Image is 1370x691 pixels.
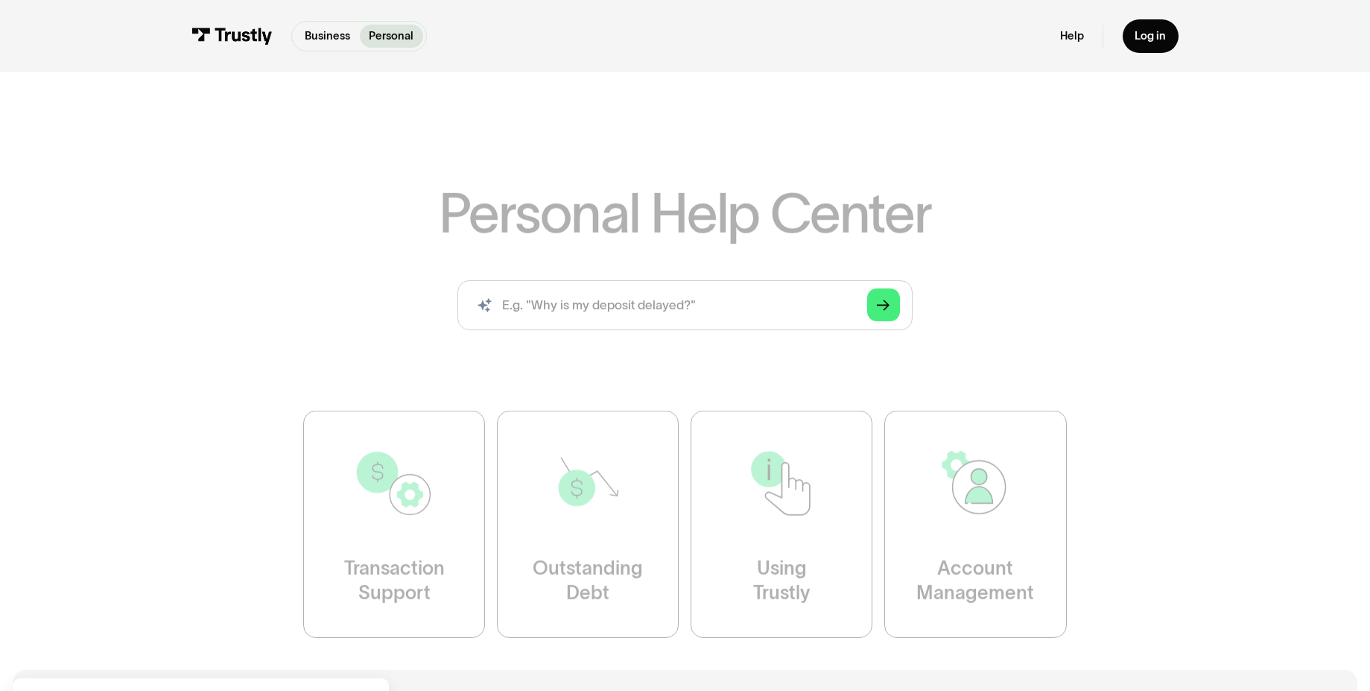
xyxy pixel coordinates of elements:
[1135,29,1166,43] div: Log in
[457,280,912,330] form: Search
[917,555,1035,605] div: Account Management
[691,411,872,638] a: UsingTrustly
[296,25,360,48] a: Business
[360,25,423,48] a: Personal
[305,28,350,44] p: Business
[457,280,912,330] input: search
[344,555,445,605] div: Transaction Support
[369,28,413,44] p: Personal
[497,411,679,638] a: OutstandingDebt
[191,28,273,45] img: Trustly Logo
[1123,19,1179,52] a: Log in
[885,411,1067,638] a: AccountManagement
[1060,29,1084,43] a: Help
[754,555,811,605] div: Using Trustly
[439,186,931,242] h1: Personal Help Center
[533,555,643,605] div: Outstanding Debt
[303,411,485,638] a: TransactionSupport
